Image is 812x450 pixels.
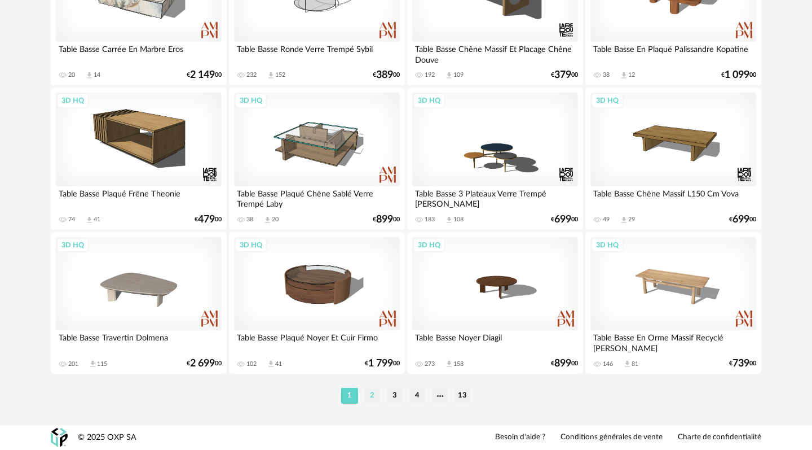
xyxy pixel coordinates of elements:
[551,71,578,79] div: € 00
[267,360,275,368] span: Download icon
[620,216,628,224] span: Download icon
[729,360,756,368] div: € 00
[721,71,756,79] div: € 00
[56,93,89,108] div: 3D HQ
[425,71,435,79] div: 192
[246,216,253,224] div: 38
[603,216,610,224] div: 49
[263,216,272,224] span: Download icon
[554,360,571,368] span: 899
[623,360,632,368] span: Download icon
[454,388,471,404] li: 13
[51,428,68,448] img: OXP
[235,238,267,252] div: 3D HQ
[234,42,400,64] div: Table Basse Ronde Verre Trempé Sybil
[195,216,222,224] div: € 00
[628,216,635,224] div: 29
[725,71,749,79] span: 1 099
[229,88,405,229] a: 3D HQ Table Basse Plaqué Chêne Sablé Verre Trempé Laby 38 Download icon 20 €89900
[445,71,453,80] span: Download icon
[190,360,215,368] span: 2 699
[412,330,578,353] div: Table Basse Noyer Diagil
[585,88,761,229] a: 3D HQ Table Basse Chêne Massif L150 Cm Vova 49 Download icon 29 €69900
[51,232,227,374] a: 3D HQ Table Basse Travertin Dolmena 201 Download icon 115 €2 69900
[97,360,107,368] div: 115
[413,93,445,108] div: 3D HQ
[551,360,578,368] div: € 00
[275,71,285,79] div: 152
[56,330,222,353] div: Table Basse Travertin Dolmena
[272,216,279,224] div: 20
[187,360,222,368] div: € 00
[413,238,445,252] div: 3D HQ
[68,216,75,224] div: 74
[678,432,761,443] a: Charte de confidentialité
[732,216,749,224] span: 699
[373,216,400,224] div: € 00
[373,71,400,79] div: € 00
[409,388,426,404] li: 4
[590,42,756,64] div: Table Basse En Plaqué Palissandre Kopatine
[590,186,756,209] div: Table Basse Chêne Massif L150 Cm Vova
[561,432,663,443] a: Conditions générales de vente
[554,71,571,79] span: 379
[198,216,215,224] span: 479
[732,360,749,368] span: 739
[376,216,393,224] span: 899
[85,71,94,80] span: Download icon
[551,216,578,224] div: € 00
[368,360,393,368] span: 1 799
[591,238,624,252] div: 3D HQ
[190,71,215,79] span: 2 149
[56,42,222,64] div: Table Basse Carrée En Marbre Eros
[407,88,583,229] a: 3D HQ Table Basse 3 Plateaux Verre Trempé [PERSON_NAME] 183 Download icon 108 €69900
[453,71,464,79] div: 109
[591,93,624,108] div: 3D HQ
[78,432,136,443] div: © 2025 OXP SA
[425,360,435,368] div: 273
[632,360,638,368] div: 81
[364,388,381,404] li: 2
[445,360,453,368] span: Download icon
[603,71,610,79] div: 38
[267,71,275,80] span: Download icon
[234,186,400,209] div: Table Basse Plaqué Chêne Sablé Verre Trempé Laby
[365,360,400,368] div: € 00
[246,360,257,368] div: 102
[495,432,545,443] a: Besoin d'aide ?
[51,88,227,229] a: 3D HQ Table Basse Plaqué Frêne Theonie 74 Download icon 41 €47900
[412,42,578,64] div: Table Basse Chêne Massif Et Placage Chêne Douve
[68,360,78,368] div: 201
[603,360,613,368] div: 146
[341,388,358,404] li: 1
[412,186,578,209] div: Table Basse 3 Plateaux Verre Trempé [PERSON_NAME]
[94,216,100,224] div: 41
[376,71,393,79] span: 389
[554,216,571,224] span: 699
[85,216,94,224] span: Download icon
[425,216,435,224] div: 183
[453,360,464,368] div: 158
[729,216,756,224] div: € 00
[620,71,628,80] span: Download icon
[229,232,405,374] a: 3D HQ Table Basse Plaqué Noyer Et Cuir Firmo 102 Download icon 41 €1 79900
[585,232,761,374] a: 3D HQ Table Basse En Orme Massif Recyclé [PERSON_NAME] 146 Download icon 81 €73900
[275,360,282,368] div: 41
[445,216,453,224] span: Download icon
[235,93,267,108] div: 3D HQ
[407,232,583,374] a: 3D HQ Table Basse Noyer Diagil 273 Download icon 158 €89900
[234,330,400,353] div: Table Basse Plaqué Noyer Et Cuir Firmo
[386,388,403,404] li: 3
[590,330,756,353] div: Table Basse En Orme Massif Recyclé [PERSON_NAME]
[89,360,97,368] span: Download icon
[246,71,257,79] div: 232
[56,186,222,209] div: Table Basse Plaqué Frêne Theonie
[94,71,100,79] div: 14
[187,71,222,79] div: € 00
[453,216,464,224] div: 108
[68,71,75,79] div: 20
[628,71,635,79] div: 12
[56,238,89,252] div: 3D HQ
